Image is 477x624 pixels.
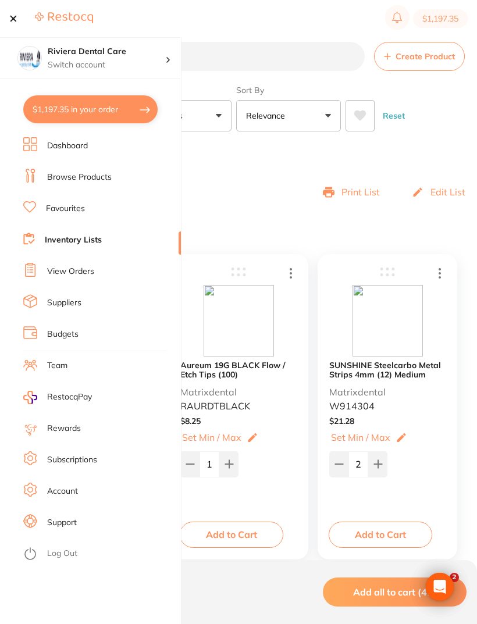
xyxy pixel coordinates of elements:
[329,387,386,397] p: Matrixdental
[329,416,446,426] div: $ 21.28
[329,522,432,547] button: Add to Cart
[450,573,459,582] span: 2
[47,517,77,529] a: Support
[18,47,41,70] img: Riviera Dental Care
[426,573,454,601] div: Open Intercom Messenger
[353,586,436,598] span: Add all to cart (41)
[45,234,102,246] a: Inventory Lists
[47,266,94,277] a: View Orders
[246,110,290,122] p: Relevance
[180,361,297,379] button: Aureum 19G BLACK Flow / Etch Tips (100)
[47,391,92,403] span: RestocqPay
[17,42,365,71] input: Search Products
[413,9,468,28] button: $1,197.35
[47,329,79,340] a: Budgets
[182,432,241,443] p: Set Min / Max
[331,432,390,443] p: Set Min / Max
[374,42,465,71] button: Create Product
[47,297,81,309] a: Suppliers
[169,254,308,559] div: Aureum 19G BLACK Flow / Etch Tips (100) Matrixdental RAURDTBLACK $8.25Set Min / Max Add to Cart
[236,85,341,95] label: Sort By
[323,577,467,607] button: Add all to cart (41)
[48,59,165,71] p: Switch account
[329,361,446,379] button: SUNSHINE Steelcarbo Metal Strips 4mm (12) Medium
[180,416,297,426] div: $ 8.25
[48,46,165,58] h4: Riviera Dental Care
[46,203,85,215] a: Favourites
[23,391,92,404] a: RestocqPay
[318,254,457,559] div: SUNSHINE Steelcarbo Metal Strips 4mm (12) Medium Matrixdental W914304 $21.28Set Min / Max Add to ...
[47,486,78,497] a: Account
[23,95,158,123] button: $1,197.35 in your order
[35,12,93,24] img: Restocq Logo
[47,172,112,183] a: Browse Products
[47,423,81,434] a: Rewards
[379,100,408,131] button: Reset
[180,387,237,397] p: Matrixdental
[47,360,67,372] a: Team
[23,545,177,564] button: Log Out
[47,454,97,466] a: Subscriptions
[329,401,375,411] p: W914304
[204,285,274,356] img: LmpwZw
[35,12,93,26] a: Restocq Logo
[47,140,88,152] a: Dashboard
[353,285,423,356] img: XzMwMHgzMDAuanBn
[430,187,465,197] p: Edit List
[341,187,380,197] p: Print List
[47,548,77,559] a: Log Out
[180,522,283,547] button: Add to Cart
[396,52,455,61] span: Create Product
[236,100,341,131] button: Relevance
[23,391,37,404] img: RestocqPay
[180,401,250,411] p: RAURDTBLACK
